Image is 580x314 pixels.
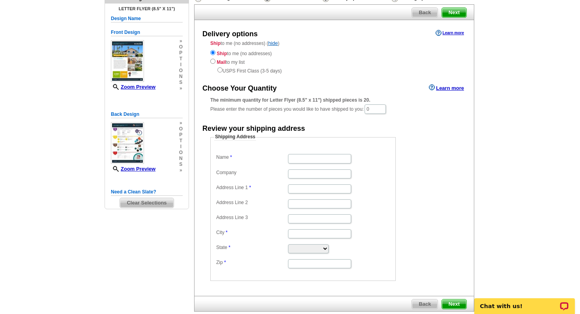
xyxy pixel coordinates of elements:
[202,84,277,94] div: Choose Your Quantity
[216,214,287,221] label: Address Line 3
[111,111,183,118] h5: Back Design
[111,6,183,11] h4: Letter Flyer (8.5" x 11")
[179,50,183,56] span: p
[216,184,287,191] label: Address Line 1
[179,68,183,74] span: o
[179,85,183,91] span: »
[111,122,144,164] img: small-thumb.jpg
[179,144,183,150] span: i
[120,198,173,208] span: Clear Selections
[469,289,580,314] iframe: LiveChat chat widget
[210,48,458,74] div: to me (no addresses) to my list
[202,29,258,39] div: Delivery options
[436,30,464,36] a: Learn more
[216,259,287,266] label: Zip
[210,66,458,74] div: USPS First Class (3-5 days)
[179,62,183,68] span: i
[179,38,183,44] span: »
[216,154,287,161] label: Name
[111,29,183,36] h5: Front Design
[111,166,155,172] a: Zoom Preview
[179,56,183,62] span: t
[216,169,287,176] label: Company
[412,8,438,17] span: Back
[179,150,183,156] span: o
[179,132,183,138] span: p
[412,299,438,309] a: Back
[210,97,458,115] div: Please enter the number of pieces you would like to have shipped to you:
[179,80,183,85] span: s
[217,59,226,65] strong: Mail
[268,40,278,46] a: hide
[216,244,287,251] label: State
[202,124,305,134] div: Review your shipping address
[179,74,183,80] span: n
[179,44,183,50] span: o
[179,167,183,173] span: »
[111,40,144,82] img: small-thumb.jpg
[217,51,227,56] strong: Ship
[179,126,183,132] span: o
[210,97,458,104] div: The minimum quantity for Letter Flyer (8.5" x 11") shipped pieces is 20.
[179,120,183,126] span: »
[442,8,466,17] span: Next
[179,156,183,162] span: n
[214,134,256,141] legend: Shipping Address
[210,41,221,46] strong: Ship
[195,40,474,74] div: to me (no addresses) ( )
[429,84,464,91] a: Learn more
[111,15,183,22] h5: Design Name
[412,7,438,18] a: Back
[216,199,287,206] label: Address Line 2
[216,229,287,236] label: City
[412,299,438,309] span: Back
[179,162,183,167] span: s
[111,188,183,196] h5: Need a Clean Slate?
[111,84,155,90] a: Zoom Preview
[179,138,183,144] span: t
[442,299,466,309] span: Next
